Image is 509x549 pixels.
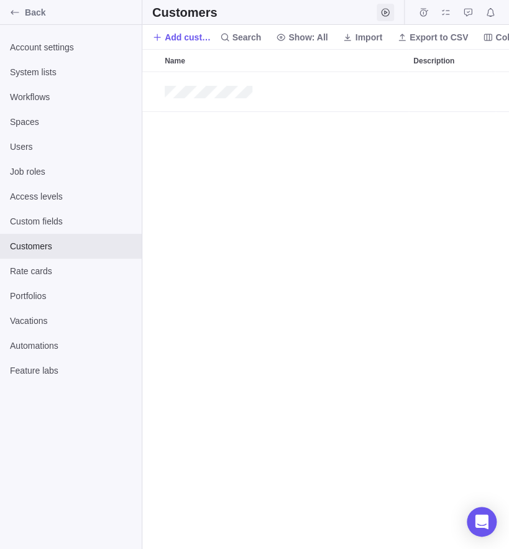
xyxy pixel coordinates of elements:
span: Start timer [377,4,394,21]
span: Automations [10,339,132,352]
a: Approval requests [459,9,477,19]
div: Name [160,72,408,112]
span: Import [337,29,387,46]
a: My assignments [437,9,454,19]
div: grid [142,72,509,549]
span: Custom fields [10,215,132,228]
span: Approval requests [459,4,477,21]
span: Name [165,55,185,67]
div: Description [408,50,495,72]
a: Notifications [482,9,499,19]
span: Export to CSV [410,31,468,44]
span: Spaces [10,116,132,128]
span: Portfolios [10,290,132,302]
span: My assignments [437,4,454,21]
span: Customers [10,240,132,252]
span: Access levels [10,190,132,203]
span: Search [215,29,267,46]
span: Workflows [10,91,132,103]
span: Job roles [10,165,132,178]
span: System lists [10,66,132,78]
span: Account settings [10,41,132,53]
span: Export to CSV [392,29,473,46]
span: Import [355,31,382,44]
span: Show: All [271,29,332,46]
span: Add customer [152,29,215,46]
span: Notifications [482,4,499,21]
div: Description [408,72,495,112]
div: Open Intercom Messenger [467,507,497,537]
span: Feature labs [10,364,132,377]
div: Name [160,50,408,72]
a: Time logs [415,9,432,19]
span: Show: All [288,31,328,44]
span: Vacations [10,315,132,327]
span: Users [10,141,132,153]
h2: Customers [152,4,217,21]
span: Rate cards [10,265,132,277]
span: Description [413,55,454,67]
span: Time logs [415,4,432,21]
span: Back [25,6,137,19]
span: Search [232,31,262,44]
span: Add customer [165,31,215,44]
